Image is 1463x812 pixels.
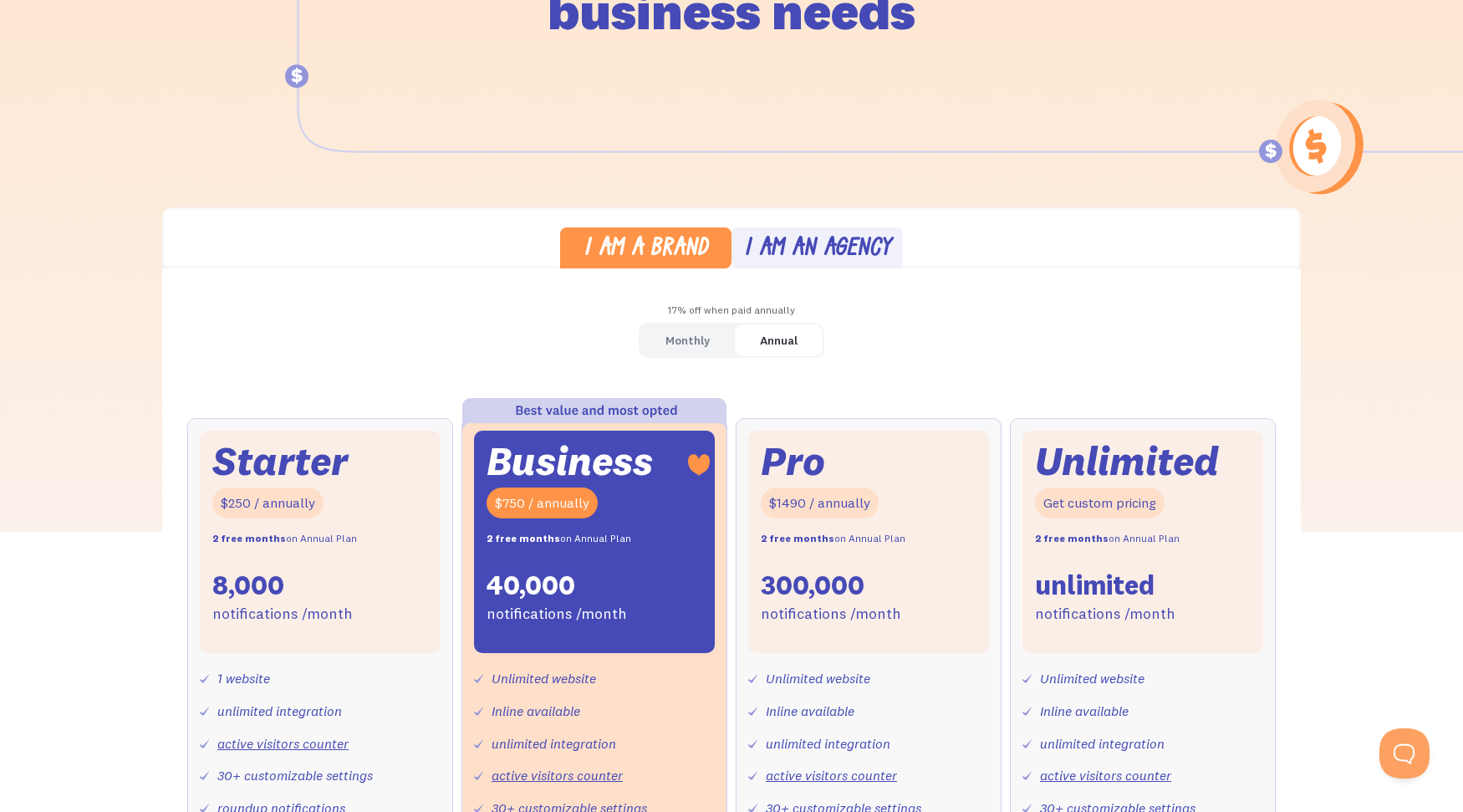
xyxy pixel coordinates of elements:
strong: 2 free months [1035,532,1109,544]
div: $750 / annually [487,488,598,518]
a: active visitors counter [217,735,349,752]
a: active visitors counter [766,767,897,784]
div: Inline available [766,699,854,723]
div: Unlimited website [1040,666,1144,691]
div: I am a brand [584,237,708,262]
div: Pro [761,443,825,479]
div: Annual [760,329,798,353]
div: 8,000 [212,568,284,603]
div: on Annual Plan [1035,527,1180,551]
div: unlimited integration [766,732,890,756]
div: notifications /month [212,602,353,626]
div: Inline available [1040,699,1129,723]
div: notifications /month [1035,602,1175,626]
div: Unlimited website [492,666,596,691]
div: unlimited integration [217,699,342,723]
div: unlimited [1035,568,1155,603]
strong: 2 free months [761,532,834,544]
div: 30+ customizable settings [217,763,373,788]
div: unlimited integration [492,732,616,756]
div: Business [487,443,653,479]
iframe: Toggle Customer Support [1379,728,1430,779]
div: Get custom pricing [1035,488,1165,518]
div: 1 website [217,666,270,691]
strong: 2 free months [487,532,560,544]
div: $250 / annually [212,488,324,518]
div: on Annual Plan [487,527,631,551]
div: Starter [212,443,348,479]
div: 17% off when paid annually [162,299,1301,323]
a: active visitors counter [492,767,623,784]
div: Unlimited [1035,443,1219,479]
div: 40,000 [487,568,575,603]
div: Unlimited website [766,666,870,691]
strong: 2 free months [212,532,286,544]
a: active visitors counter [1040,767,1171,784]
div: on Annual Plan [212,527,357,551]
div: 300,000 [761,568,864,603]
div: notifications /month [487,602,627,626]
div: I am an agency [744,237,891,262]
div: Monthly [665,329,710,353]
div: on Annual Plan [761,527,905,551]
div: unlimited integration [1040,732,1165,756]
div: notifications /month [761,602,901,626]
div: $1490 / annually [761,488,879,518]
div: Inline available [492,699,580,723]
